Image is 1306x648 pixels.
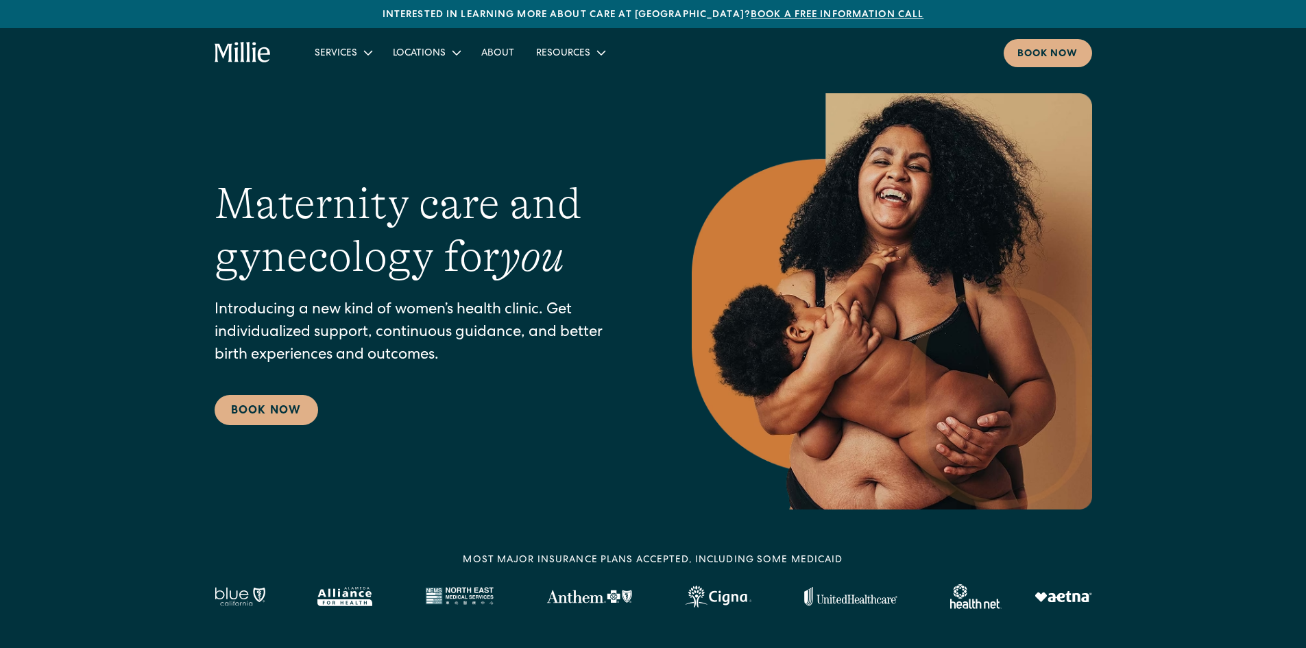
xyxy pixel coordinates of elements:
div: Resources [525,41,615,64]
img: Smiling mother with her baby in arms, celebrating body positivity and the nurturing bond of postp... [692,93,1092,509]
em: you [500,232,564,281]
a: About [470,41,525,64]
a: Book now [1004,39,1092,67]
p: Introducing a new kind of women’s health clinic. Get individualized support, continuous guidance,... [215,300,637,368]
img: Aetna logo [1035,591,1092,602]
img: Blue California logo [215,587,265,606]
img: North East Medical Services logo [425,587,494,606]
div: Locations [382,41,470,64]
img: Healthnet logo [950,584,1002,609]
img: United Healthcare logo [804,587,897,606]
a: home [215,42,271,64]
div: Services [304,41,382,64]
div: Services [315,47,357,61]
div: MOST MAJOR INSURANCE PLANS ACCEPTED, INCLUDING some MEDICAID [463,553,843,568]
div: Resources [536,47,590,61]
a: Book a free information call [751,10,923,20]
div: Locations [393,47,446,61]
h1: Maternity care and gynecology for [215,178,637,283]
img: Anthem Logo [546,590,632,603]
div: Book now [1017,47,1078,62]
img: Cigna logo [685,586,751,608]
a: Book Now [215,395,318,425]
img: Alameda Alliance logo [317,587,372,606]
